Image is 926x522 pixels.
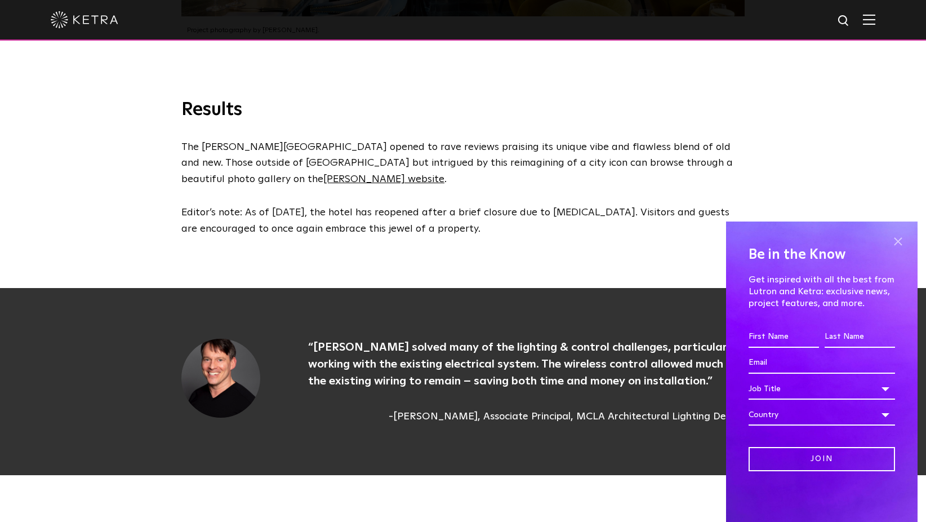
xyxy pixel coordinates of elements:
h4: Be in the Know [749,244,895,266]
img: ketra-logo-2019-white [51,11,118,28]
input: Join [749,447,895,471]
h3: Results [181,99,745,122]
div: Country [749,404,895,426]
span: Editor’s note: As of [DATE], the hotel has reopened after a brief closure due to [MEDICAL_DATA]. ... [181,207,729,234]
img: search icon [837,14,851,28]
p: “[PERSON_NAME] solved many of the lighting & control challenges, particularly working with the ex... [308,339,745,390]
input: Email [749,352,895,374]
a: [PERSON_NAME] website [323,174,444,184]
img: Hamburger%20Nav.svg [863,14,875,25]
div: Job Title [749,378,895,400]
span: The [PERSON_NAME][GEOGRAPHIC_DATA] opened to rave reviews praising its unique vibe and flawless b... [181,142,733,185]
p: Get inspired with all the best from Lutron and Ketra: exclusive news, project features, and more. [749,274,895,309]
input: Last Name [825,326,895,348]
span: -[PERSON_NAME], Associate Principal, MCLA Architectural Lighting Design [308,409,745,424]
img: SG Headshot [181,339,260,418]
input: First Name [749,326,819,348]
